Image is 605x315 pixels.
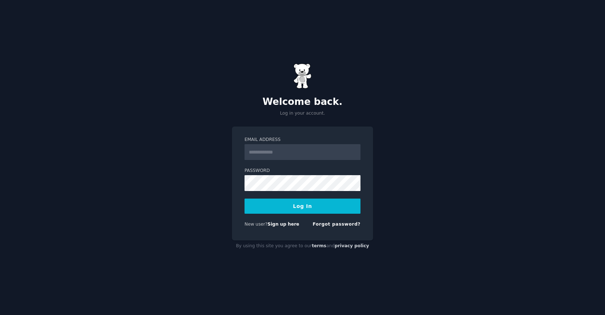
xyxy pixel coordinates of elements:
p: Log in your account. [232,110,373,117]
a: terms [312,243,326,248]
a: Forgot password? [313,222,360,227]
label: Password [245,168,360,174]
a: privacy policy [335,243,369,248]
img: Gummy Bear [293,63,312,89]
a: Sign up here [268,222,299,227]
span: New user? [245,222,268,227]
h2: Welcome back. [232,96,373,108]
button: Log In [245,199,360,214]
label: Email Address [245,137,360,143]
div: By using this site you agree to our and [232,240,373,252]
